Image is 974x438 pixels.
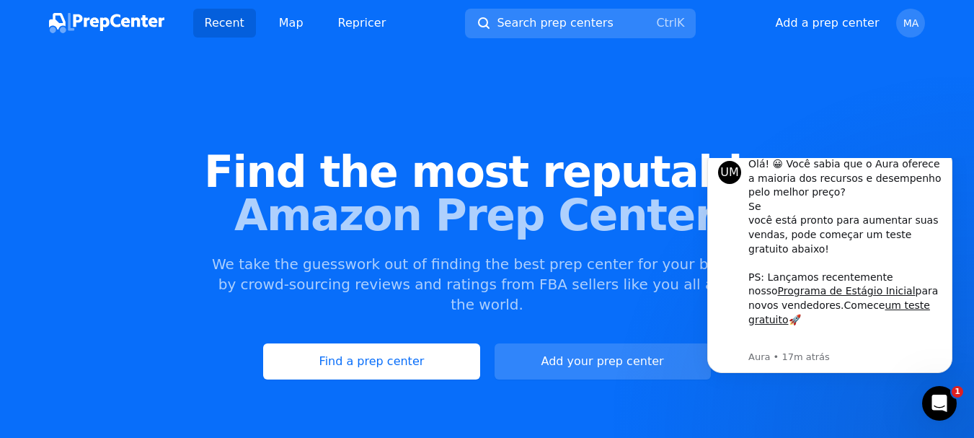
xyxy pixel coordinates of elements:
a: Recent [193,9,256,38]
img: Centro de Preparação [49,13,164,33]
span: Search prep centers [497,14,613,32]
font: para novos vendedores. [63,127,252,153]
font: 1 [955,387,960,396]
button: Search prep centersCtrlK [465,9,696,38]
kbd: Ctrl [656,16,676,30]
font: UM [35,7,53,21]
a: Find a prep center [263,343,479,380]
font: Se [63,43,76,54]
a: Programa de Estágio Inicial [92,127,230,139]
iframe: Intercom live chat [922,386,957,421]
span: Find the most reputable [23,150,951,193]
div: Profile image for Aura [32,3,56,26]
button: Add a prep center [776,14,880,32]
span: Amazon Prep Centers [23,193,951,237]
font: 🚀 [103,156,115,167]
font: PS: Lançamos recentemente nosso [63,113,208,139]
font: você está pronto para aumentar suas vendas, pode começar um teste gratuito abaixo! [63,56,252,96]
iframe: Intercom notifications message [686,158,974,428]
p: We take the guesswork out of finding the best prep center for your business by crowd-sourcing rev... [211,254,764,315]
p: Message from Aura, sent 17m ago [63,193,256,206]
button: Add your prep center [495,343,711,380]
kbd: K [677,16,685,30]
font: Aura • 17m atrás [63,193,144,204]
font: Comece [159,141,200,153]
span: MA [903,18,919,28]
a: um teste gratuito [63,141,244,167]
a: Map [267,9,315,38]
a: Repricer [327,9,398,38]
button: MA [896,9,925,38]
